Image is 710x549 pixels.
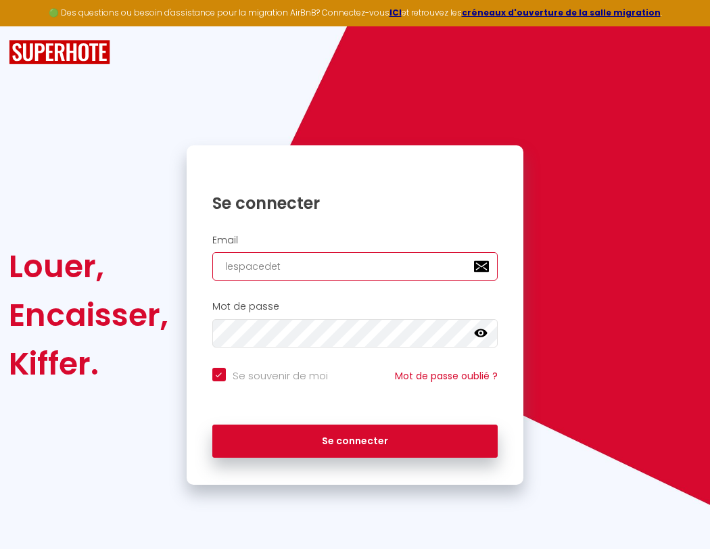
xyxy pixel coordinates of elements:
[9,40,110,65] img: SuperHote logo
[11,5,51,46] button: Ouvrir le widget de chat LiveChat
[212,301,498,312] h2: Mot de passe
[9,242,168,291] div: Louer,
[212,193,498,214] h1: Se connecter
[9,339,168,388] div: Kiffer.
[9,291,168,339] div: Encaisser,
[462,7,661,18] a: créneaux d'ouverture de la salle migration
[212,252,498,281] input: Ton Email
[395,369,498,383] a: Mot de passe oublié ?
[212,425,498,458] button: Se connecter
[212,235,498,246] h2: Email
[389,7,402,18] a: ICI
